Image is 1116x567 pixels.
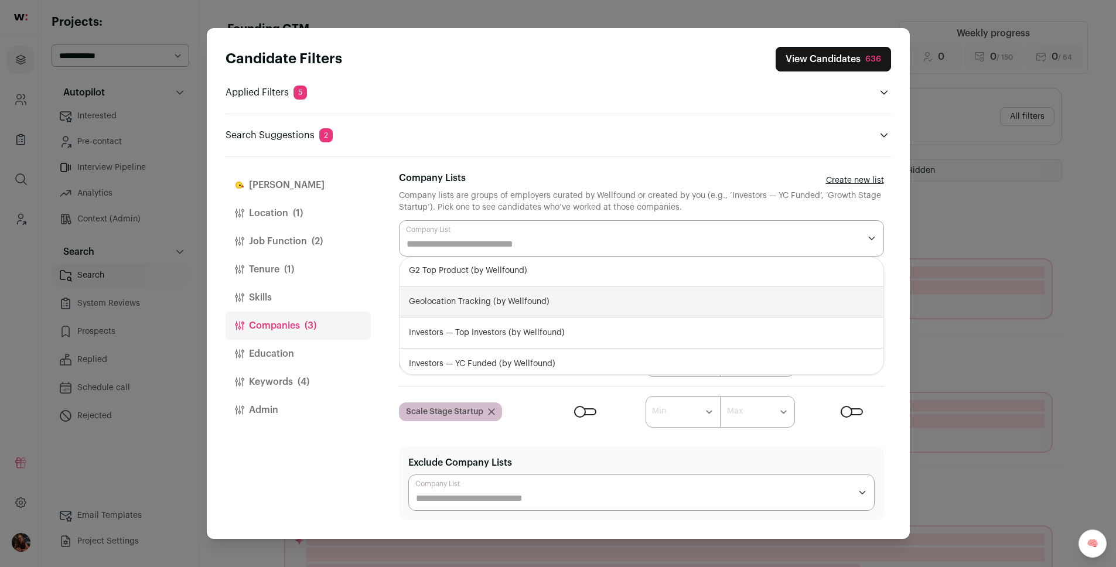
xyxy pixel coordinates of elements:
[226,52,342,66] strong: Candidate Filters
[226,255,371,283] button: Tenure(1)
[399,190,884,213] div: Company lists are groups of employers curated by Wellfound or created by you (e.g., ‘Investors — ...
[226,227,371,255] button: Job Function(2)
[226,368,371,396] button: Keywords(4)
[284,262,294,276] span: (1)
[226,86,307,100] p: Applied Filters
[226,396,371,424] button: Admin
[226,199,371,227] button: Location(1)
[1079,530,1107,558] a: 🧠
[826,175,884,186] a: Create new list
[312,234,323,248] span: (2)
[652,405,666,417] label: Min
[406,406,483,418] span: Scale Stage Startup
[399,171,466,185] label: Company Lists
[293,86,307,100] span: 5
[226,171,371,199] button: [PERSON_NAME]
[776,47,891,71] button: Close search preferences
[408,456,512,470] label: Exclude Company Lists
[305,319,316,333] span: (3)
[877,86,891,100] button: Open applied filters
[400,286,883,317] div: Geolocation Tracking (by Wellfound)
[226,283,371,312] button: Skills
[298,375,309,389] span: (4)
[400,255,883,286] div: G2 Top Product (by Wellfound)
[319,128,333,142] span: 2
[865,53,881,65] div: 636
[226,312,371,340] button: Companies(3)
[226,128,333,142] p: Search Suggestions
[400,349,883,380] div: Investors — YC Funded (by Wellfound)
[400,317,883,349] div: Investors — Top Investors (by Wellfound)
[293,206,303,220] span: (1)
[727,405,743,417] label: Max
[226,340,371,368] button: Education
